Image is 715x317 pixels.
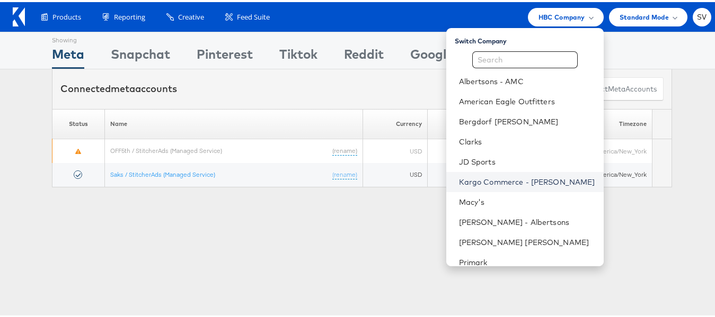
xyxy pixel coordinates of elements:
[363,137,428,161] td: USD
[428,161,542,185] td: 10159297146815004
[459,215,595,225] a: [PERSON_NAME] - Albertsons
[110,168,215,176] a: Saks / StitcherAds (Managed Service)
[111,43,170,67] div: Snapchat
[279,43,317,67] div: Tiktok
[572,75,664,99] button: ConnectmetaAccounts
[110,144,222,152] a: OFF5th / StitcherAds (Managed Service)
[459,114,595,125] a: Bergdorf [PERSON_NAME]
[114,10,145,20] span: Reporting
[539,10,585,21] span: HBC Company
[459,134,595,145] a: Clarks
[197,43,253,67] div: Pinterest
[52,43,84,67] div: Meta
[459,195,595,205] a: Macy's
[60,80,177,94] div: Connected accounts
[52,30,84,43] div: Showing
[52,10,81,20] span: Products
[459,235,595,246] a: [PERSON_NAME] [PERSON_NAME]
[455,30,604,43] div: Switch Company
[332,144,357,153] a: (rename)
[363,107,428,137] th: Currency
[620,10,669,21] span: Standard Mode
[459,155,595,165] a: JD Sports
[105,107,363,137] th: Name
[472,49,578,66] input: Search
[344,43,384,67] div: Reddit
[608,82,625,92] span: meta
[428,137,542,161] td: 1805005506194464
[428,107,542,137] th: ID
[237,10,270,20] span: Feed Suite
[332,168,357,177] a: (rename)
[459,74,595,85] a: Albertsons - AMC
[52,107,105,137] th: Status
[178,10,204,20] span: Creative
[363,161,428,185] td: USD
[410,43,453,67] div: Google
[459,175,595,185] a: Kargo Commerce - [PERSON_NAME]
[697,12,707,19] span: SV
[111,80,135,93] span: meta
[459,255,595,266] a: Primark
[459,94,595,105] a: American Eagle Outfitters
